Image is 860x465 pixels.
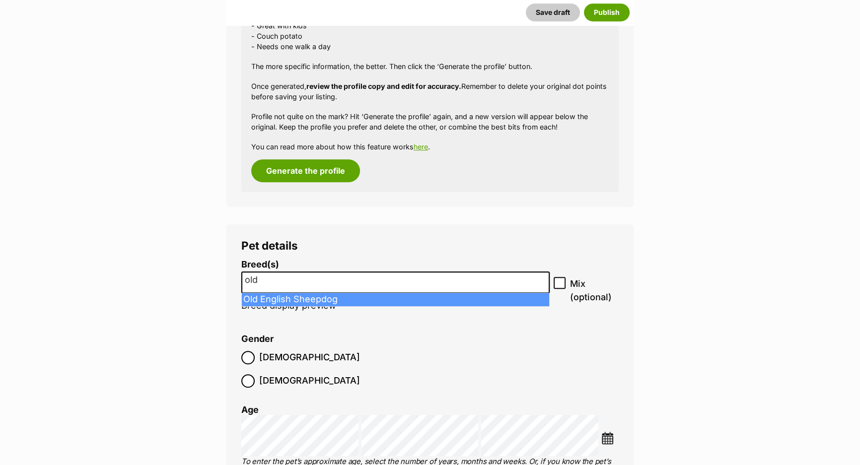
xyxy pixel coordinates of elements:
[251,61,609,71] p: The more specific information, the better. Then click the ‘Generate the profile’ button.
[414,142,428,151] a: here
[242,293,549,306] li: Old English Sheepdog
[306,82,461,90] strong: review the profile copy and edit for accuracy.
[241,239,298,252] span: Pet details
[251,111,609,133] p: Profile not quite on the mark? Hit ‘Generate the profile’ again, and a new version will appear be...
[241,404,259,415] label: Age
[251,159,360,182] button: Generate the profile
[241,260,550,322] li: Breed display preview
[526,3,580,21] button: Save draft
[584,3,630,21] button: Publish
[251,141,609,152] p: You can read more about how this feature works .
[259,351,360,364] span: [DEMOGRAPHIC_DATA]
[259,374,360,388] span: [DEMOGRAPHIC_DATA]
[241,260,550,270] label: Breed(s)
[251,81,609,102] p: Once generated, Remember to delete your original dot points before saving your listing.
[601,432,614,444] img: ...
[570,277,619,304] span: Mix (optional)
[241,334,274,344] label: Gender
